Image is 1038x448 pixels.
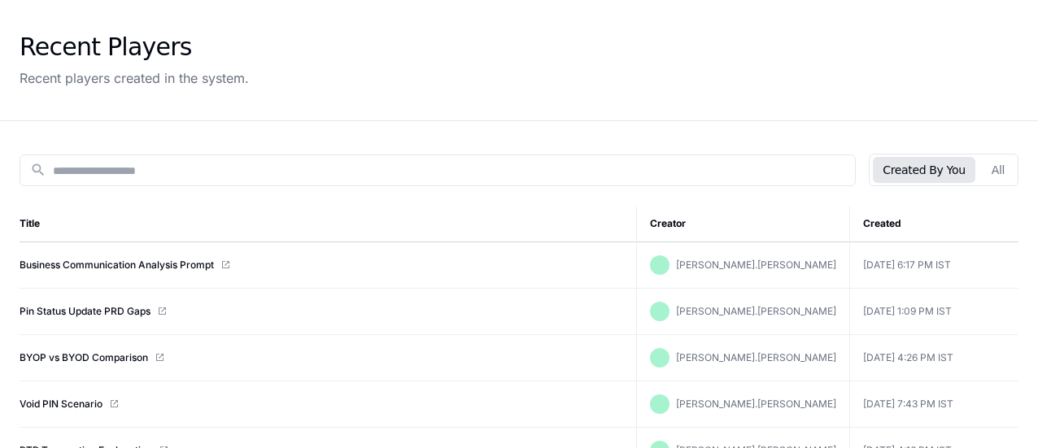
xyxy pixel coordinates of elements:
mat-icon: search [30,162,46,178]
th: Title [20,206,636,242]
a: Business Communication Analysis Prompt [20,259,214,272]
span: [PERSON_NAME].[PERSON_NAME] [676,398,836,410]
span: [PERSON_NAME].[PERSON_NAME] [676,259,836,271]
a: Void PIN Scenario [20,398,102,411]
div: Recent players created in the system. [20,68,249,88]
td: [DATE] 1:09 PM IST [849,289,1018,335]
td: [DATE] 7:43 PM IST [849,381,1018,428]
button: Created By You [873,157,975,183]
td: [DATE] 6:17 PM IST [849,242,1018,289]
div: Recent Players [20,33,249,62]
button: All [982,157,1014,183]
th: Created [849,206,1018,242]
span: [PERSON_NAME].[PERSON_NAME] [676,351,836,363]
a: BYOP vs BYOD Comparison [20,351,148,364]
span: [PERSON_NAME].[PERSON_NAME] [676,305,836,317]
a: Pin Status Update PRD Gaps [20,305,150,318]
td: [DATE] 4:26 PM IST [849,335,1018,381]
th: Creator [636,206,849,242]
